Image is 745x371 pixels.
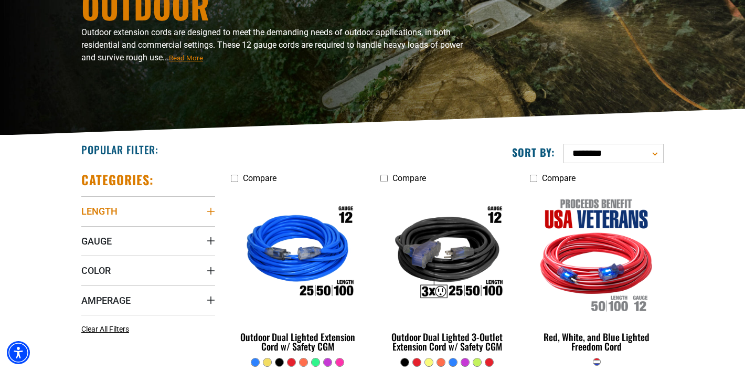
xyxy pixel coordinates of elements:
[81,294,131,306] span: Amperage
[81,256,215,285] summary: Color
[81,264,111,277] span: Color
[81,205,118,217] span: Length
[231,332,365,351] div: Outdoor Dual Lighted Extension Cord w/ Safety CGM
[81,196,215,226] summary: Length
[530,188,664,357] a: Red, White, and Blue Lighted Freedom Cord Red, White, and Blue Lighted Freedom Cord
[81,226,215,256] summary: Gauge
[512,145,555,159] label: Sort by:
[232,194,364,314] img: Outdoor Dual Lighted Extension Cord w/ Safety CGM
[81,285,215,315] summary: Amperage
[81,143,158,156] h2: Popular Filter:
[7,341,30,364] div: Accessibility Menu
[81,324,133,335] a: Clear All Filters
[243,173,276,183] span: Compare
[81,172,154,188] h2: Categories:
[169,54,203,62] span: Read More
[81,235,112,247] span: Gauge
[530,194,663,314] img: Red, White, and Blue Lighted Freedom Cord
[231,188,365,357] a: Outdoor Dual Lighted Extension Cord w/ Safety CGM Outdoor Dual Lighted Extension Cord w/ Safety CGM
[81,325,129,333] span: Clear All Filters
[380,188,514,357] a: Outdoor Dual Lighted 3-Outlet Extension Cord w/ Safety CGM Outdoor Dual Lighted 3-Outlet Extensio...
[380,332,514,351] div: Outdoor Dual Lighted 3-Outlet Extension Cord w/ Safety CGM
[542,173,576,183] span: Compare
[530,332,664,351] div: Red, White, and Blue Lighted Freedom Cord
[392,173,426,183] span: Compare
[81,27,463,62] span: Outdoor extension cords are designed to meet the demanding needs of outdoor applications, in both...
[381,194,513,314] img: Outdoor Dual Lighted 3-Outlet Extension Cord w/ Safety CGM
